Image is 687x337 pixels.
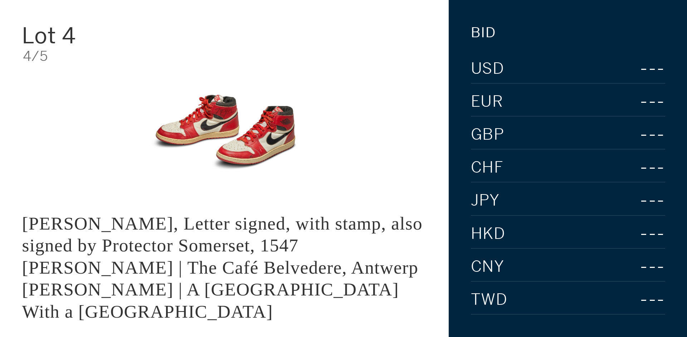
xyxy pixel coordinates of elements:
div: [PERSON_NAME], Letter signed, with stamp, also signed by Protector Somerset, 1547 [PERSON_NAME] |... [22,213,423,322]
div: --- [621,124,665,145]
div: --- [604,289,665,310]
span: USD [471,61,505,77]
div: --- [596,58,665,80]
span: EUR [471,94,503,110]
span: HKD [471,226,506,242]
div: 4/5 [23,49,427,63]
span: TWD [471,292,508,308]
div: --- [624,91,665,112]
div: --- [620,157,665,178]
img: King Edward VI, Letter signed, with stamp, also signed by Protector Somerset, 1547 LOUIS VAN ENGE... [137,74,311,190]
span: CNY [471,259,505,275]
span: JPY [471,193,500,208]
span: CHF [471,160,504,175]
div: --- [611,223,665,245]
div: --- [590,189,665,211]
div: Lot 4 [22,25,157,47]
div: Bid [471,26,496,39]
span: GBP [471,127,505,143]
div: --- [613,256,665,278]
